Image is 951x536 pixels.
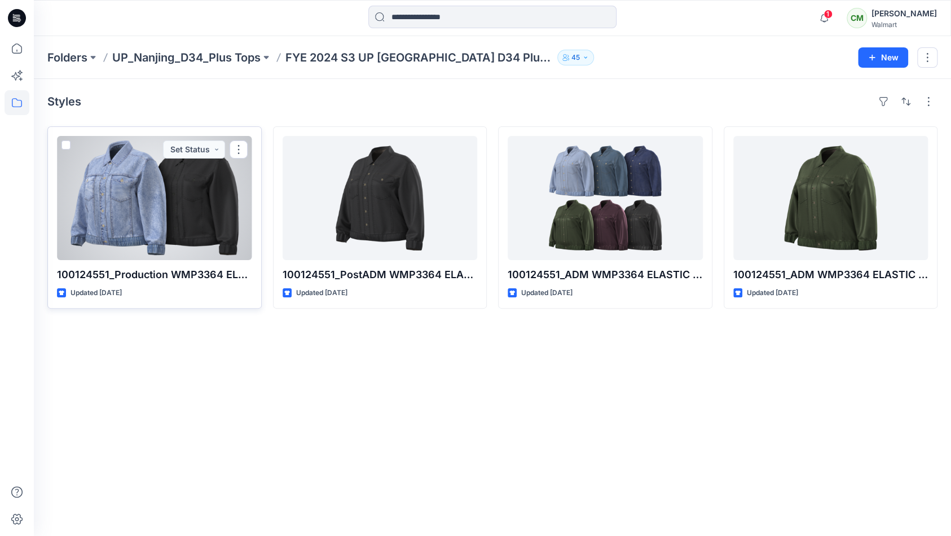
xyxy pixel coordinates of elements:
[571,51,580,64] p: 45
[112,50,261,65] a: UP_Nanjing_D34_Plus Tops
[47,95,81,108] h4: Styles
[733,136,928,260] a: 100124551_ADM WMP3364 ELASTIC TRUCKER JACKET
[296,287,347,299] p: Updated [DATE]
[847,8,867,28] div: CM
[871,7,937,20] div: [PERSON_NAME]
[557,50,594,65] button: 45
[824,10,833,19] span: 1
[283,136,478,260] a: 100124551_PostADM WMP3364 ELASTIC TRUCKER
[57,136,252,260] a: 100124551_Production WMP3364 ELASTIC TRUCKER JACKET
[57,267,252,283] p: 100124551_Production WMP3364 ELASTIC TRUCKER JACKET
[521,287,573,299] p: Updated [DATE]
[71,287,122,299] p: Updated [DATE]
[747,287,798,299] p: Updated [DATE]
[871,20,937,29] div: Walmart
[283,267,478,283] p: 100124551_PostADM WMP3364 ELASTIC TRUCKER
[858,47,908,68] button: New
[285,50,553,65] p: FYE 2024 S3 UP [GEOGRAPHIC_DATA] D34 Plus Tops & Dresses
[508,136,703,260] a: 100124551_ADM WMP3364 ELASTIC TRUCKER JACKET
[508,267,703,283] p: 100124551_ADM WMP3364 ELASTIC TRUCKER JACKET
[47,50,87,65] a: Folders
[733,267,928,283] p: 100124551_ADM WMP3364 ELASTIC TRUCKER JACKET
